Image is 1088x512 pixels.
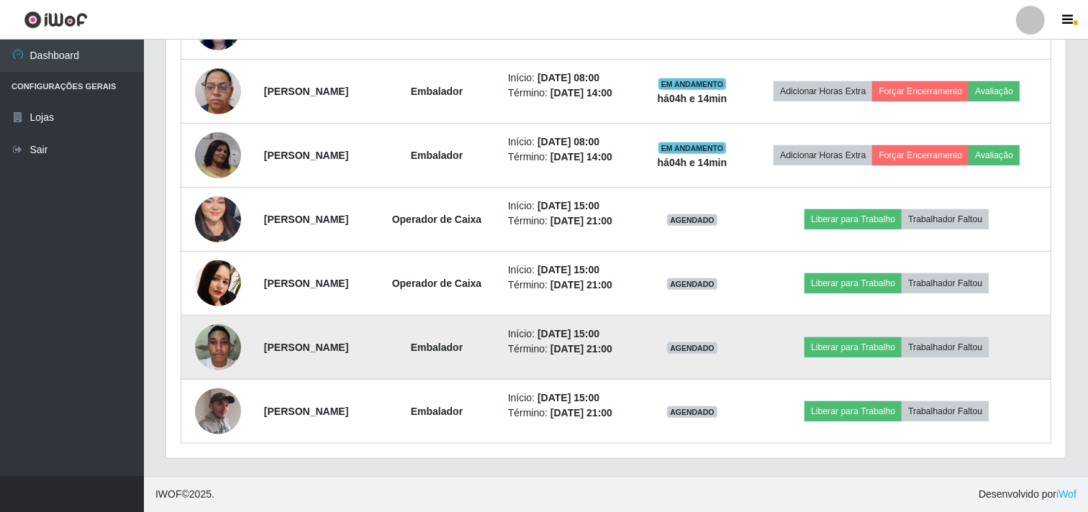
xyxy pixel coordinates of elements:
button: Liberar para Trabalho [804,273,902,293]
img: 1758675688456.jpeg [195,68,241,114]
li: Término: [508,150,633,165]
img: CoreUI Logo [24,11,88,29]
time: [DATE] 21:00 [550,343,612,355]
li: Início: [508,262,633,278]
a: iWof [1056,488,1076,500]
strong: Embalador [411,150,463,161]
button: Trabalhador Faltou [902,401,989,421]
span: EM ANDAMENTO [658,142,727,154]
button: Trabalhador Faltou [902,337,989,357]
li: Término: [508,406,633,421]
strong: há 04 h e 14 min [658,157,727,168]
strong: [PERSON_NAME] [264,86,348,97]
img: 1753885080461.jpeg [195,260,241,306]
span: EM ANDAMENTO [658,78,727,90]
span: AGENDADO [667,214,717,226]
img: 1755965630381.jpeg [195,132,241,178]
strong: [PERSON_NAME] [264,214,348,225]
button: Trabalhador Faltou [902,273,989,293]
time: [DATE] 15:00 [538,200,599,211]
button: Forçar Encerramento [872,145,969,165]
time: [DATE] 15:00 [538,392,599,403]
button: Avaliação [969,81,1020,101]
strong: [PERSON_NAME] [264,406,348,417]
strong: [PERSON_NAME] [264,342,348,353]
time: [DATE] 08:00 [538,72,599,83]
img: 1750900029799.jpeg [195,170,241,269]
button: Liberar para Trabalho [804,337,902,357]
span: Desenvolvido por [979,487,1076,502]
button: Trabalhador Faltou [902,209,989,229]
span: AGENDADO [667,342,717,354]
li: Término: [508,278,633,293]
li: Término: [508,214,633,229]
button: Liberar para Trabalho [804,401,902,421]
img: 1754222281975.jpeg [195,383,241,440]
span: AGENDADO [667,278,717,290]
li: Término: [508,86,633,101]
li: Início: [508,70,633,86]
strong: [PERSON_NAME] [264,278,348,289]
button: Adicionar Horas Extra [774,81,872,101]
time: [DATE] 21:00 [550,279,612,291]
button: Forçar Encerramento [872,81,969,101]
li: Início: [508,326,633,342]
strong: [PERSON_NAME] [264,150,348,161]
li: Início: [508,134,633,150]
button: Avaliação [969,145,1020,165]
strong: Embalador [411,86,463,97]
strong: Embalador [411,342,463,353]
time: [DATE] 21:00 [550,407,612,419]
span: © 2025 . [155,487,214,502]
li: Término: [508,342,633,357]
time: [DATE] 15:00 [538,264,599,275]
span: IWOF [155,488,182,500]
strong: Operador de Caixa [392,278,482,289]
li: Início: [508,198,633,214]
time: [DATE] 21:00 [550,215,612,227]
strong: Embalador [411,406,463,417]
img: 1752181822645.jpeg [195,316,241,378]
time: [DATE] 08:00 [538,136,599,147]
strong: há 04 h e 14 min [658,93,727,104]
li: Início: [508,390,633,406]
time: [DATE] 15:00 [538,328,599,339]
span: AGENDADO [667,406,717,418]
time: [DATE] 14:00 [550,151,612,163]
button: Adicionar Horas Extra [774,145,872,165]
strong: Operador de Caixa [392,214,482,225]
button: Liberar para Trabalho [804,209,902,229]
time: [DATE] 14:00 [550,87,612,99]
